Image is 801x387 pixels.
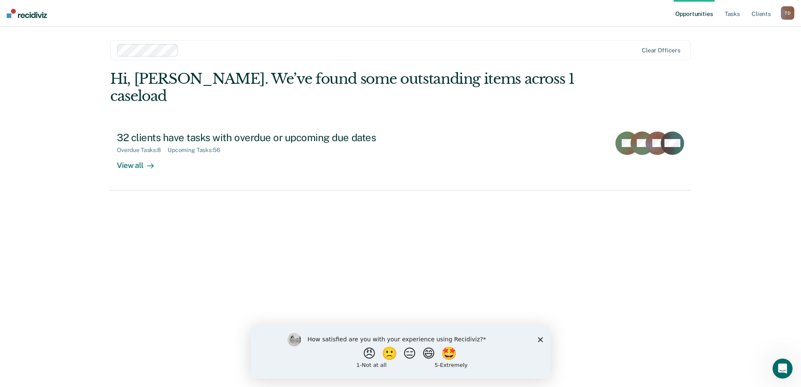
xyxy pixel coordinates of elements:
[110,125,691,191] a: 32 clients have tasks with overdue or upcoming due datesOverdue Tasks:8Upcoming Tasks:56View all
[781,6,794,20] div: T D
[117,147,168,154] div: Overdue Tasks : 8
[773,359,793,379] iframe: Intercom live chat
[110,70,575,105] div: Hi, [PERSON_NAME]. We’ve found some outstanding items across 1 caseload
[168,147,227,154] div: Upcoming Tasks : 56
[642,47,680,54] div: Clear officers
[781,6,794,20] button: TD
[117,132,411,144] div: 32 clients have tasks with overdue or upcoming due dates
[7,9,47,18] img: Recidiviz
[251,325,550,379] iframe: Survey by Kim from Recidiviz
[117,154,164,170] div: View all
